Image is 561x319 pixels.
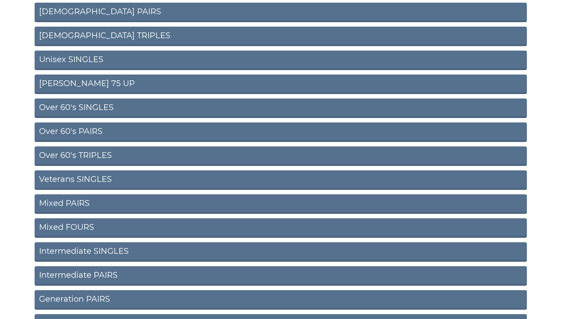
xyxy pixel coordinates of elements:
a: Over 60's TRIPLES [35,146,527,166]
a: Veterans SINGLES [35,170,527,190]
a: Over 60's SINGLES [35,98,527,118]
a: Intermediate SINGLES [35,242,527,262]
a: Over 60's PAIRS [35,122,527,142]
a: Mixed FOURS [35,218,527,238]
a: Unisex SINGLES [35,51,527,70]
a: Mixed PAIRS [35,194,527,214]
a: [PERSON_NAME] 75 UP [35,75,527,94]
a: Generation PAIRS [35,290,527,310]
a: Intermediate PAIRS [35,266,527,286]
a: [DEMOGRAPHIC_DATA] PAIRS [35,3,527,22]
a: [DEMOGRAPHIC_DATA] TRIPLES [35,27,527,46]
